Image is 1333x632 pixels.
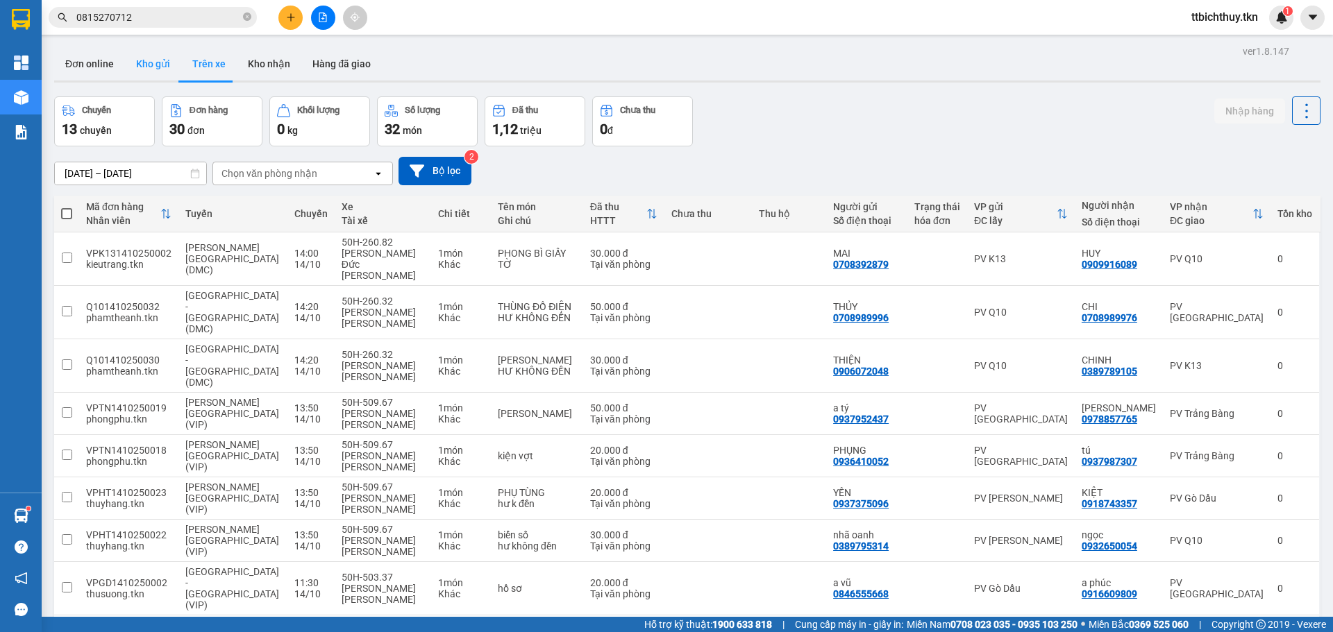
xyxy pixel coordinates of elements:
div: ngọc [1082,529,1156,540]
div: ver 1.8.147 [1243,44,1289,59]
div: 0708989976 [1082,312,1137,323]
div: Xe [342,201,424,212]
div: Số điện thoại [1082,216,1156,228]
img: logo.jpg [17,17,87,87]
span: triệu [520,125,542,136]
div: [PERSON_NAME] [PERSON_NAME] [342,408,424,430]
div: PV Q10 [974,307,1068,318]
div: GÓI THUỐC [498,355,576,366]
button: Kho nhận [237,47,301,80]
button: plus [278,6,303,30]
div: VP nhận [1170,201,1252,212]
div: 0936410052 [833,456,889,467]
img: logo-vxr [12,9,30,30]
div: [PERSON_NAME] [PERSON_NAME] [342,307,424,329]
span: caret-down [1307,11,1319,24]
span: [PERSON_NAME][GEOGRAPHIC_DATA] (VIP) [185,524,279,557]
input: Select a date range. [55,162,206,185]
div: 50H-509.67 [342,524,424,535]
img: warehouse-icon [14,90,28,105]
button: Khối lượng0kg [269,96,370,146]
span: plus [286,12,296,22]
div: [PERSON_NAME] [PERSON_NAME] [342,450,424,472]
span: close-circle [243,12,251,21]
span: copyright [1256,620,1266,629]
div: phongphu.tkn [86,456,171,467]
div: Chọn văn phòng nhận [221,166,317,180]
div: Mã đơn hàng [86,201,160,212]
div: 30.000 đ [590,355,657,366]
div: Tài xế [342,215,424,226]
div: Khác [438,588,484,599]
div: 50H-260.32 [342,349,424,360]
button: aim [343,6,367,30]
div: PV [GEOGRAPHIC_DATA] [974,402,1068,425]
span: Hỗ trợ kỹ thuật: [644,617,772,632]
li: Hotline: 1900 8153 [130,69,580,86]
div: Q101410250030 [86,355,171,366]
div: 14:20 [294,301,328,312]
div: Tại văn phòng [590,259,657,270]
div: hư k đền [498,498,576,509]
div: Chưa thu [620,105,655,115]
div: PV [GEOGRAPHIC_DATA] [974,445,1068,467]
div: hóa đơn [914,215,960,226]
div: PV K13 [1170,360,1264,371]
div: [PERSON_NAME] [PERSON_NAME] [342,583,424,605]
div: VPK131410250002 [86,248,171,259]
div: Đã thu [590,201,646,212]
div: 0 [1277,450,1312,461]
div: PV [GEOGRAPHIC_DATA] [1170,577,1264,599]
th: Toggle SortBy [583,196,664,232]
span: [GEOGRAPHIC_DATA] - [GEOGRAPHIC_DATA] (DMC) [185,290,279,334]
div: Số điện thoại [833,215,900,226]
div: VPHT1410250022 [86,529,171,540]
div: PHONG BÌ GIẤY TỜ [498,248,576,270]
div: 30.000 đ [590,529,657,540]
div: [PERSON_NAME] [PERSON_NAME] [342,493,424,515]
img: warehouse-icon [14,509,28,523]
span: message [15,603,28,616]
div: Khác [438,312,484,323]
span: [GEOGRAPHIC_DATA] - [GEOGRAPHIC_DATA] (DMC) [185,343,279,388]
div: Đơn hàng [190,105,228,115]
div: 1 món [438,402,484,413]
span: close-circle [243,11,251,24]
div: 14:00 [294,248,328,259]
div: Khác [438,540,484,552]
button: Số lượng32món [377,96,478,146]
div: 0918743357 [1082,498,1137,509]
div: PV [GEOGRAPHIC_DATA] [1170,301,1264,323]
div: Tại văn phòng [590,498,657,509]
div: VPTN1410250018 [86,445,171,456]
div: Khác [438,456,484,467]
div: 14/10 [294,259,328,270]
div: 1 món [438,355,484,366]
div: Ghi chú [498,215,576,226]
div: PV K13 [974,253,1068,264]
div: 0909916089 [1082,259,1137,270]
div: 0 [1277,307,1312,318]
span: Miền Bắc [1089,617,1189,632]
div: Số lượng [405,105,440,115]
div: Thu hộ [759,208,819,219]
span: kg [287,125,298,136]
strong: 1900 633 818 [712,619,772,630]
div: 13:50 [294,402,328,413]
span: [PERSON_NAME][GEOGRAPHIC_DATA] (VIP) [185,481,279,515]
div: 14/10 [294,540,328,552]
div: kieutrang.tkn [86,259,171,270]
div: THỦY [833,301,900,312]
strong: 0369 525 060 [1129,619,1189,630]
div: PV Trảng Bàng [1170,408,1264,419]
div: Tại văn phòng [590,413,657,425]
div: Người nhận [1082,200,1156,211]
div: [PERSON_NAME] [PERSON_NAME] [342,360,424,382]
div: PHỤ TÙNG [498,487,576,498]
div: phongphu.tkn [86,413,171,425]
button: Đã thu1,12 triệu [485,96,585,146]
div: thuyhang.tkn [86,498,171,509]
div: a phúc [1082,577,1156,588]
div: PV [PERSON_NAME] [974,493,1068,504]
span: [PERSON_NAME][GEOGRAPHIC_DATA] (VIP) [185,397,279,430]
